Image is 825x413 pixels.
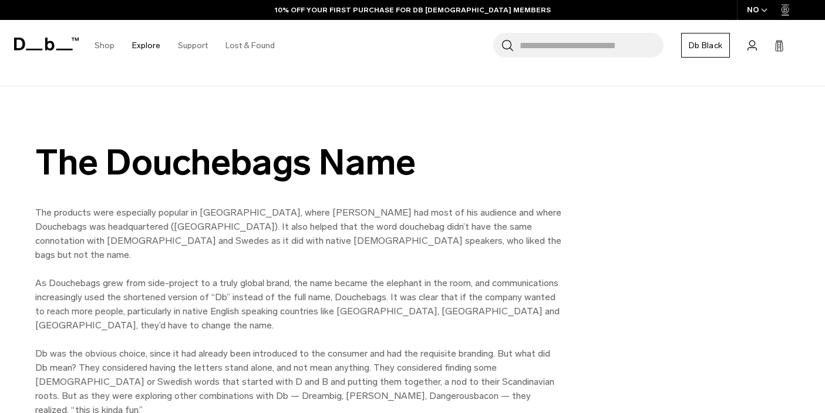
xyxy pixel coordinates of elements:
a: 10% OFF YOUR FIRST PURCHASE FOR DB [DEMOGRAPHIC_DATA] MEMBERS [275,5,551,15]
div: The Douchebags Name [35,143,564,182]
a: Lost & Found [225,25,275,66]
a: Support [178,25,208,66]
a: Explore [132,25,160,66]
a: Shop [95,25,115,66]
nav: Main Navigation [86,20,284,71]
a: Db Black [681,33,730,58]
